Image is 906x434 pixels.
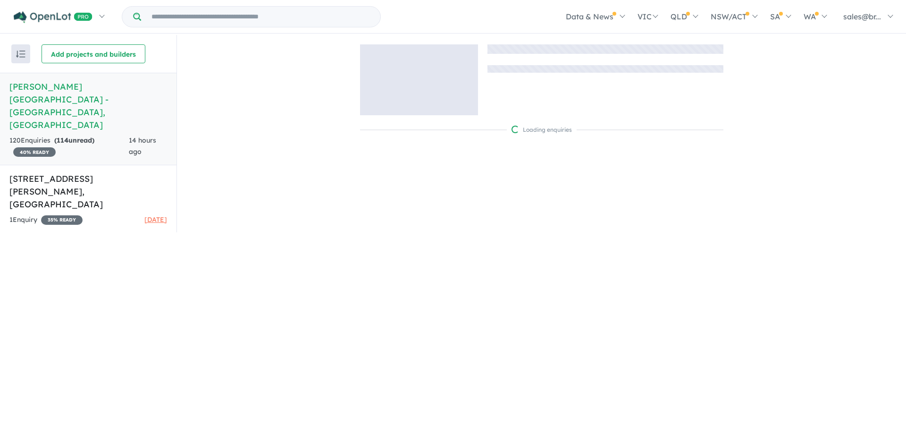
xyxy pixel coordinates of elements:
div: 1 Enquir y [9,214,83,226]
img: sort.svg [16,51,25,58]
h5: [PERSON_NAME][GEOGRAPHIC_DATA] - [GEOGRAPHIC_DATA] , [GEOGRAPHIC_DATA] [9,80,167,131]
span: sales@br... [843,12,881,21]
h5: [STREET_ADDRESS][PERSON_NAME] , [GEOGRAPHIC_DATA] [9,172,167,211]
span: 40 % READY [13,147,56,157]
input: Try estate name, suburb, builder or developer [143,7,378,27]
span: 14 hours ago [129,136,156,156]
span: 114 [57,136,68,145]
span: [DATE] [144,215,167,224]
div: 120 Enquir ies [9,135,129,158]
img: Openlot PRO Logo White [14,11,92,23]
strong: ( unread) [54,136,94,145]
button: Add projects and builders [42,44,145,63]
span: 35 % READY [41,215,83,225]
div: Loading enquiries [512,125,572,135]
